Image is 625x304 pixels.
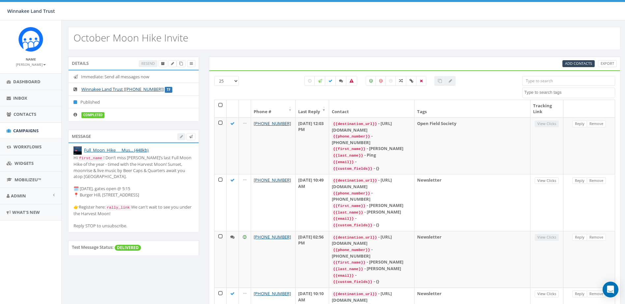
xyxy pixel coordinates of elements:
[366,76,376,86] label: Positive
[332,291,412,303] div: - [URL][DOMAIN_NAME]
[385,76,396,86] label: Neutral
[189,134,193,139] span: Send Test Message
[562,60,595,67] a: Add Contacts
[254,234,291,240] a: [PHONE_NUMBER]
[332,291,378,297] code: {{destination_url}}
[332,273,355,279] code: {{email}}
[254,120,291,126] a: [PHONE_NUMBER]
[414,174,530,231] td: Newsletter
[81,86,164,92] a: Winnakee Land Trust [[PHONE_NUMBER]]
[68,130,199,143] div: Message
[572,234,587,241] a: Reply
[332,278,412,285] div: - {}
[165,87,172,93] label: TF
[522,76,615,86] input: Type to search
[254,177,291,183] a: [PHONE_NUMBER]
[587,291,606,297] a: Remove
[332,279,374,285] code: {{custom_fields}}
[416,76,426,86] label: Removed
[406,76,417,86] label: Link Clicked
[314,76,326,86] label: Sending
[332,222,412,228] div: - {}
[7,8,55,14] span: Winnakee Land Trust
[332,190,412,202] div: - [PHONE_NUMBER]
[332,120,412,133] div: - [URL][DOMAIN_NAME]
[329,100,414,117] th: Contact
[530,100,563,117] th: Tracking Link
[414,231,530,288] td: Newsletter
[332,266,364,272] code: {{last_name}}
[12,209,40,215] span: What's New
[332,166,374,172] code: {{custom_fields}}
[73,32,188,43] h2: October Moon Hike Invite
[332,216,355,222] code: {{email}}
[14,160,34,166] span: Widgets
[68,57,199,70] div: Details
[69,70,199,83] li: Immediate: Send all messages now
[69,95,199,109] li: Published
[587,120,606,127] a: Remove
[254,291,291,296] a: [PHONE_NUMBER]
[332,215,412,222] div: -
[572,291,587,297] a: Reply
[14,111,36,117] span: Contacts
[332,190,371,196] code: {{phone_number}}
[346,76,357,86] label: Bounced
[296,231,329,288] td: [DATE] 02:56 PM
[190,61,193,66] span: View Campaign Delivery Statistics
[332,272,412,279] div: -
[332,146,367,152] code: {{first_name}}
[171,61,174,66] span: Edit Campaign Title
[13,95,27,101] span: Inbox
[332,260,367,266] code: {{first_name}}
[115,245,141,251] span: DELIVERED
[332,235,378,241] code: {{destination_url}}
[332,134,371,139] code: {{phone_number}}
[78,155,103,161] code: first_name
[332,259,412,266] div: - [PERSON_NAME]
[587,234,606,241] a: Remove
[73,100,80,104] i: Published
[332,247,371,253] code: {{phone_number}}
[11,193,26,199] span: Admin
[18,27,43,52] img: Rally_Corp_Icon.png
[325,76,336,86] label: Delivered
[535,291,559,297] a: View Clicks
[332,203,367,209] code: {{first_name}}
[179,61,183,66] span: Clone Campaign
[105,205,131,211] code: rally_link
[16,62,46,67] small: [PERSON_NAME]
[161,61,165,66] span: Archive Campaign
[332,153,364,159] code: {{last_name}}
[535,177,559,184] a: View Clicks
[598,60,617,67] a: Export
[14,177,41,183] span: MobilizeU™
[565,61,592,66] span: Add Contacts
[572,120,587,127] a: Reply
[332,234,412,246] div: - [URL][DOMAIN_NAME]
[376,76,386,86] label: Negative
[332,202,412,209] div: - [PERSON_NAME]
[251,100,296,117] th: Phone #: activate to sort column ascending
[332,145,412,152] div: - [PERSON_NAME]
[332,159,412,165] div: -
[13,79,41,85] span: Dashboard
[414,100,530,117] th: Tags
[296,174,329,231] td: [DATE] 10:49 AM
[296,100,329,117] th: Last Reply: activate to sort column ascending
[395,76,407,86] label: Mixed
[332,222,374,228] code: {{custom_fields}}
[73,155,194,229] div: Hi ! Don’t miss [PERSON_NAME]’s last Full Moon Hike of the year - timed with the Harvest Moon! Su...
[565,61,592,66] span: CSV files only
[13,128,39,134] span: Campaigns
[72,244,114,250] label: Test Message Status:
[603,282,618,297] div: Open Intercom Messenger
[332,246,412,259] div: - [PHONE_NUMBER]
[335,76,347,86] label: Replied
[73,75,81,79] i: Immediate: Send all messages now
[26,57,36,62] small: Name
[84,147,149,153] a: Full_Moon_Hike___Mus... (448kb)
[332,165,412,172] div: - {}
[572,177,587,184] a: Reply
[332,177,412,190] div: - [URL][DOMAIN_NAME]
